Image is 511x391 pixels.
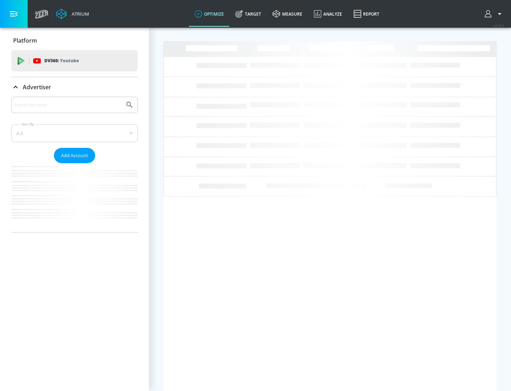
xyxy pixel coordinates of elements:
button: Add Account [54,148,95,163]
p: Youtube [60,57,79,64]
input: Search by name [14,100,122,109]
a: Report [348,1,385,27]
span: v 4.22.2 [494,23,504,27]
p: Advertiser [23,83,51,91]
div: Advertiser [11,97,138,232]
span: Add Account [61,151,88,160]
a: Analyze [308,1,348,27]
div: DV360: Youtube [11,50,138,71]
a: Atrium [56,9,89,19]
a: measure [267,1,308,27]
div: Atrium [69,11,89,17]
nav: list of Advertiser [11,163,138,232]
p: Platform [13,37,37,44]
div: Platform [11,31,138,50]
a: Target [230,1,267,27]
div: Advertiser [11,77,138,97]
a: optimize [189,1,230,27]
label: Sort By [20,122,35,127]
p: DV360: [44,57,79,65]
div: A-Z [11,124,138,142]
